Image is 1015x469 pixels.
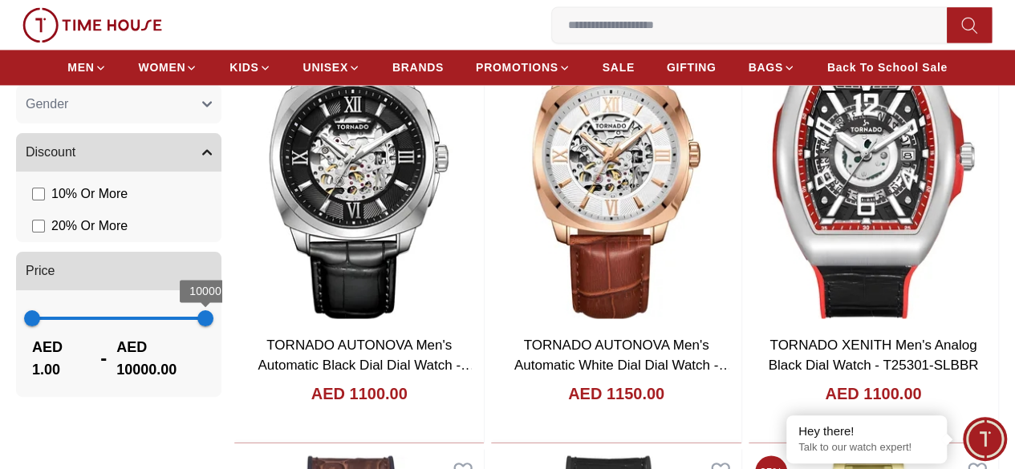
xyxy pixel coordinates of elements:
a: TORNADO AUTONOVA Men's Automatic White Dial Dial Watch - T7316-RLDW [514,337,732,393]
span: BAGS [748,59,782,75]
span: Price [26,261,55,281]
span: SALE [603,59,635,75]
h4: AED 1100.00 [311,382,408,404]
span: PROMOTIONS [476,59,558,75]
div: Chat Widget [963,417,1007,461]
a: WOMEN [139,53,198,82]
a: UNISEX [303,53,360,82]
span: GIFTING [667,59,717,75]
a: PROMOTIONS [476,53,570,82]
a: Back To School Sale [827,53,948,82]
a: BRANDS [392,53,444,82]
a: KIDS [229,53,270,82]
a: TORNADO AUTONOVA Men's Automatic Black Dial Dial Watch - T7316-SLBB [258,337,474,393]
button: Discount [16,133,221,172]
button: Gender [16,85,221,123]
input: 10% Or More [32,188,45,200]
span: 20 % Or More [51,216,128,236]
input: 20% Or More [32,220,45,232]
h4: AED 1150.00 [568,382,664,404]
span: KIDS [229,59,258,75]
a: SALE [603,53,635,82]
span: BRANDS [392,59,444,75]
div: Hey there! [798,423,935,439]
img: ... [22,7,162,42]
a: TORNADO XENITH Men's Analog Black Dial Watch - T25301-SLBBR [768,337,978,373]
span: UNISEX [303,59,348,75]
span: 10 % Or More [51,184,128,204]
h4: AED 1100.00 [825,382,921,404]
span: MEN [67,59,94,75]
img: TORNADO AUTONOVA Men's Automatic Black Dial Dial Watch - T7316-SLBB [234,7,484,325]
button: Price [16,252,221,290]
a: MEN [67,53,106,82]
p: Talk to our watch expert! [798,441,935,455]
span: Back To School Sale [827,59,948,75]
img: TORNADO XENITH Men's Analog Black Dial Watch - T25301-SLBBR [749,7,998,325]
span: WOMEN [139,59,186,75]
img: TORNADO AUTONOVA Men's Automatic White Dial Dial Watch - T7316-RLDW [491,7,741,325]
a: BAGS [748,53,794,82]
span: AED 1.00 [32,336,91,381]
span: Discount [26,143,75,162]
a: GIFTING [667,53,717,82]
span: 10000 [189,285,221,297]
span: AED 10000.00 [116,336,205,381]
span: Gender [26,95,68,114]
span: - [91,346,116,371]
